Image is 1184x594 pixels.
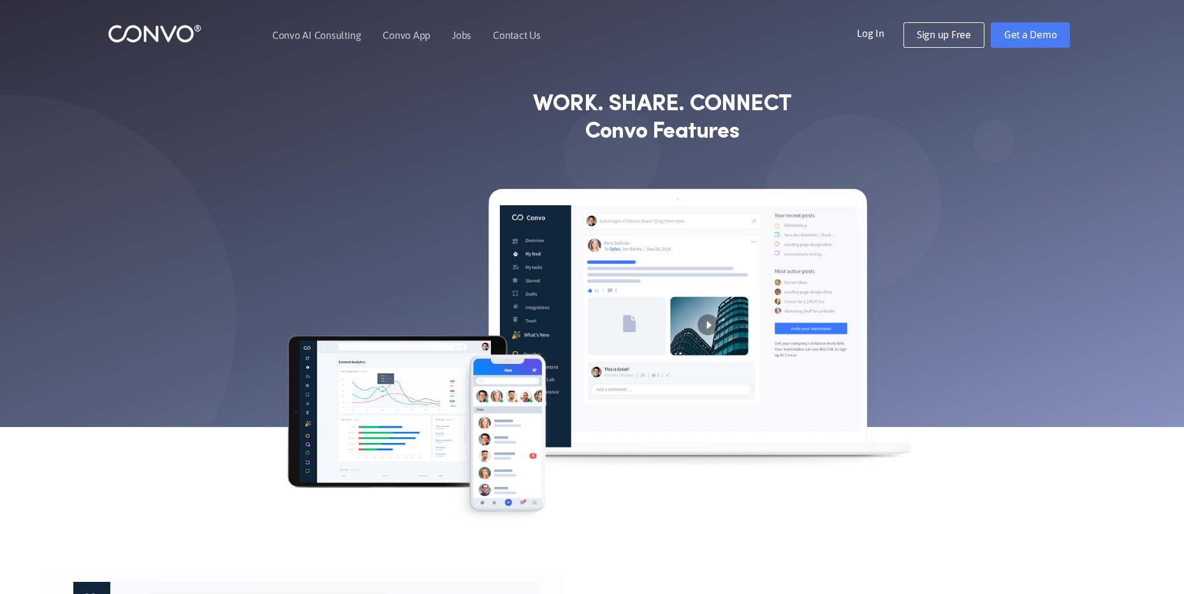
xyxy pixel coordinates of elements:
a: Contact Us [493,30,541,40]
img: shape_not_found [971,118,1017,164]
a: Convo App [383,30,430,40]
img: logo_1.png [108,24,201,43]
a: Log In [857,22,903,43]
a: Sign up Free [903,22,984,48]
a: Jobs [452,30,471,40]
a: Convo AI Consulting [272,30,361,40]
strong: WORK. SHARE. CONNECT Convo Features [533,91,791,146]
a: Get a Demo [991,22,1071,48]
